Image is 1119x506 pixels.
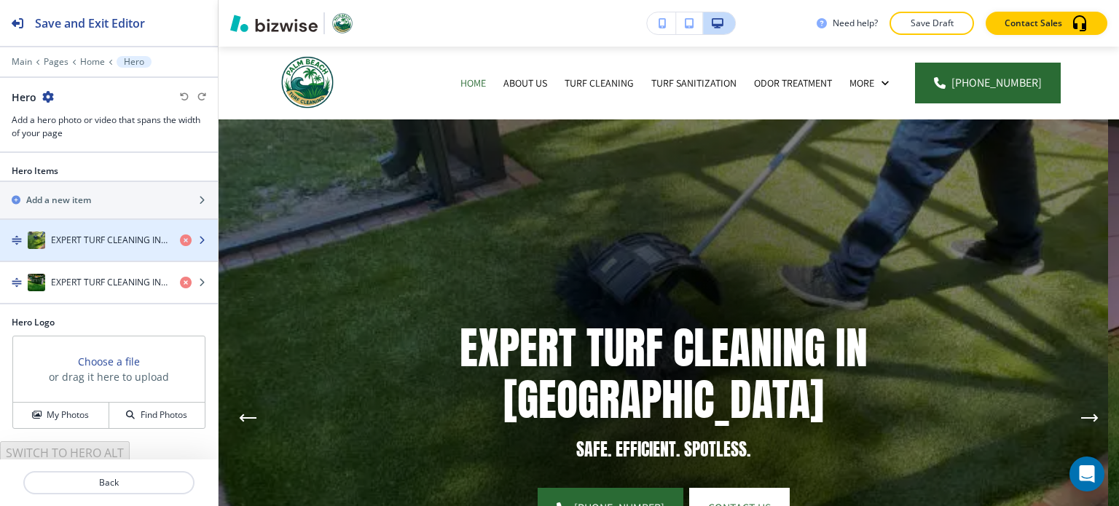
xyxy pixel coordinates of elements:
p: Turf Cleaning [565,76,634,90]
button: Choose a file [78,354,140,369]
p: More [849,76,874,90]
div: Previous Slide [233,403,262,432]
img: Your Logo [331,12,354,35]
p: SAFE. EFFICIENT. SPOTLESS. [357,438,970,460]
div: Next Slide [1075,403,1104,432]
a: [PHONE_NUMBER] [915,63,1061,103]
button: Previous Hero Image [233,403,262,432]
p: Odor Treatment [754,76,832,90]
button: My Photos [13,403,109,428]
img: Bizwise Logo [230,15,318,32]
h3: or drag it here to upload [49,369,169,384]
button: Contact Sales [986,12,1107,35]
p: Save Draft [908,17,955,30]
img: Palm Beach Turf Cleaning [277,52,338,113]
h4: Find Photos [141,408,187,422]
button: Next Hero Image [1075,403,1104,432]
p: Contact Sales [1005,17,1062,30]
h3: Add a hero photo or video that spans the width of your page [12,114,206,140]
p: About Us [503,76,547,90]
button: Pages [44,57,68,67]
img: Drag [12,235,22,245]
h2: Add a new item [26,194,91,207]
div: Open Intercom Messenger [1069,456,1104,491]
button: Home [80,57,105,67]
h4: My Photos [47,408,89,422]
button: Find Photos [109,403,205,428]
span: [PHONE_NUMBER] [951,74,1042,92]
h3: Need help? [833,17,878,30]
p: Back [25,476,193,489]
h4: EXPERT TURF CLEANING IN [GEOGRAPHIC_DATA] [51,234,168,247]
h2: Save and Exit Editor [35,15,145,32]
p: Home [460,76,486,90]
button: Main [12,57,32,67]
h4: EXPERT TURF CLEANING IN [GEOGRAPHIC_DATA] [51,276,168,289]
h2: Hero Logo [12,316,206,329]
img: Drag [12,277,22,288]
button: Hero [117,56,152,68]
div: Choose a fileor drag it here to uploadMy PhotosFind Photos [12,335,206,430]
p: EXPERT TURF CLEANING IN [GEOGRAPHIC_DATA] [357,322,970,425]
p: Turf Sanitization [651,76,737,90]
h2: Hero Items [12,165,58,178]
h2: Hero [12,90,36,105]
p: Hero [124,57,144,67]
button: Back [23,471,195,494]
button: Save Draft [890,12,974,35]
